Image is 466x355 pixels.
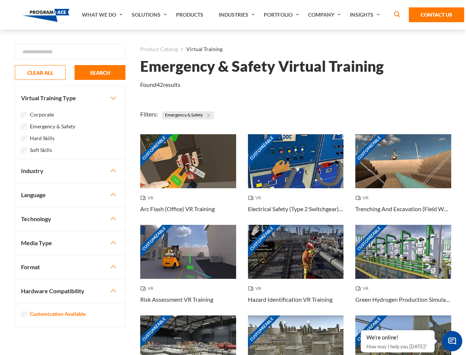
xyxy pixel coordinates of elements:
button: Technology [15,207,125,231]
span: VR [140,285,156,292]
a: Customizable Thumbnail - Arc Flash (Office) VR Training VR Arc Flash (Office) VR Training [140,134,236,225]
span: Chat Widget [442,331,462,351]
img: Program-Ace [23,9,70,22]
input: Soft Skills [21,148,27,153]
span: VR [140,194,156,202]
span: VR [248,285,264,292]
label: Customization Available [30,310,86,318]
span: VR [248,194,264,202]
button: Media Type [15,231,125,255]
label: Emergency & Safety [30,122,75,131]
h3: Green Hydrogen Production Simulation VR Training [355,295,451,304]
span: VR [355,194,372,202]
span: VR [355,285,372,292]
label: Hard Skills [30,134,55,142]
a: Customizable Thumbnail - Electrical Safety (Type 2 Switchgear) VR Training VR Electrical Safety (... [248,134,344,225]
nav: breadcrumb [140,44,451,54]
button: Virtual Training Type [15,86,125,110]
h3: Hazard Identification VR Training [248,295,332,304]
h1: Emergency & Safety Virtual Training [140,60,384,73]
a: Customizable Thumbnail - Trenching And Excavation (Field Work) VR Training VR Trenching And Excav... [355,134,451,225]
button: Hardware Compatibility [15,279,125,303]
div: We're online! [366,334,429,341]
button: Language [15,183,125,207]
label: Corporate [30,111,54,119]
a: Customizable Thumbnail - Hazard Identification VR Training VR Hazard Identification VR Training [248,225,344,315]
input: Emergency & Safety [21,124,27,130]
h3: Trenching And Excavation (Field Work) VR Training [355,204,451,213]
h3: Risk Assessment VR Training [140,295,213,304]
h3: Arc Flash (Office) VR Training [140,204,215,213]
span: Emergency & Safety [162,111,214,119]
a: Customizable Thumbnail - Risk Assessment VR Training VR Risk Assessment VR Training [140,225,236,315]
input: Hard Skills [21,136,27,142]
button: Close [204,111,213,119]
h3: Electrical Safety (Type 2 Switchgear) VR Training [248,204,344,213]
input: Customization Available [21,311,27,317]
a: Product Catalog [140,44,178,54]
li: Virtual Training [178,44,222,54]
button: Format [15,255,125,279]
p: Found results [140,80,180,89]
button: Industry [15,159,125,183]
button: CLEAR ALL [15,65,66,80]
span: Filters: [140,111,158,118]
a: Customizable Thumbnail - Green Hydrogen Production Simulation VR Training VR Green Hydrogen Produ... [355,225,451,315]
a: Contact Us [409,7,464,22]
em: 42 [156,81,163,88]
p: How may I help you [DATE]? [366,342,429,351]
label: Soft Skills [30,146,52,154]
input: Corporate [21,112,27,118]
